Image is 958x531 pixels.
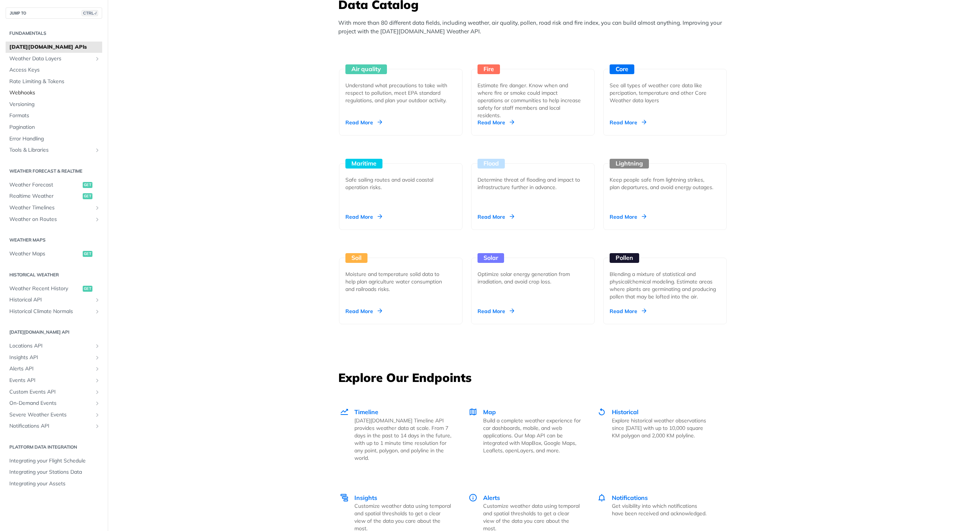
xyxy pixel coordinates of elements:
span: get [83,286,92,292]
span: Weather Maps [9,250,81,258]
a: Weather Forecastget [6,179,102,191]
button: Show subpages for On-Demand Events [94,400,100,406]
a: Formats [6,110,102,121]
a: Versioning [6,99,102,110]
a: Integrating your Assets [6,478,102,489]
div: Determine threat of flooding and impact to infrastructure further in advance. [478,176,582,191]
h2: Weather Forecast & realtime [6,168,102,175]
div: Blending a mixture of statistical and physical/chemical modeling. Estimate areas where plants are... [610,270,720,300]
a: Historical Historical Explore historical weather observations since [DATE] with up to 10,000 squa... [589,392,718,477]
div: Read More [345,213,382,221]
span: Notifications [612,494,648,501]
div: Core [610,64,634,74]
a: Weather Recent Historyget [6,283,102,294]
div: Flood [478,159,505,169]
h2: [DATE][DOMAIN_NAME] API [6,329,102,336]
span: Integrating your Assets [9,480,100,488]
span: Integrating your Flight Schedule [9,457,100,465]
a: Flood Determine threat of flooding and impact to infrastructure further in advance. Read More [468,136,598,230]
p: Get visibility into which notifications have been received and acknowledged. [612,502,710,517]
span: Insights [354,494,377,501]
a: Core See all types of weather core data like percipation, temperature and other Core Weather data... [600,41,730,136]
img: Timeline [340,407,349,416]
div: Keep people safe from lightning strikes, plan departures, and avoid energy outages. [610,176,714,191]
button: Show subpages for Insights API [94,355,100,361]
button: Show subpages for Notifications API [94,423,100,429]
span: Weather Recent History [9,285,81,292]
img: Map [469,407,478,416]
span: Weather Data Layers [9,55,92,63]
img: Notifications [597,493,606,502]
span: Alerts API [9,365,92,373]
div: Read More [478,119,514,126]
a: Air quality Understand what precautions to take with respect to pollution, meet EPA standard regu... [336,41,466,136]
a: Rate Limiting & Tokens [6,76,102,87]
div: Air quality [345,64,387,74]
div: Safe sailing routes and avoid coastal operation risks. [345,176,450,191]
span: Events API [9,377,92,384]
div: Maritime [345,159,382,169]
span: Weather on Routes [9,216,92,223]
button: Show subpages for Tools & Libraries [94,147,100,153]
a: Webhooks [6,87,102,98]
span: Locations API [9,342,92,350]
button: JUMP TOCTRL-/ [6,7,102,19]
span: [DATE][DOMAIN_NAME] APIs [9,43,100,51]
span: get [83,251,92,257]
span: Weather Timelines [9,204,92,212]
img: Historical [597,407,606,416]
a: Events APIShow subpages for Events API [6,375,102,386]
a: Soil Moisture and temperature solid data to help plan agriculture water consumption and railroads... [336,230,466,324]
span: Tools & Libraries [9,146,92,154]
span: Custom Events API [9,388,92,396]
button: Show subpages for Weather Data Layers [94,56,100,62]
span: Realtime Weather [9,192,81,200]
a: Weather on RoutesShow subpages for Weather on Routes [6,214,102,225]
button: Show subpages for Severe Weather Events [94,412,100,418]
h2: Fundamentals [6,30,102,37]
p: Build a complete weather experience for car dashboards, mobile, and web applications. Our Map API... [483,417,581,454]
a: Severe Weather EventsShow subpages for Severe Weather Events [6,409,102,421]
a: Weather Data LayersShow subpages for Weather Data Layers [6,53,102,64]
span: Severe Weather Events [9,411,92,419]
button: Show subpages for Custom Events API [94,389,100,395]
a: Maritime Safe sailing routes and avoid coastal operation risks. Read More [336,136,466,230]
a: Locations APIShow subpages for Locations API [6,340,102,352]
img: Alerts [469,493,478,502]
div: Read More [478,213,514,221]
div: Estimate fire danger. Know when and where fire or smoke could impact operations or communities to... [478,82,582,119]
p: [DATE][DOMAIN_NAME] Timeline API provides weather data at scale. From 7 days in the past to 14 da... [354,417,452,462]
h3: Explore Our Endpoints [338,369,727,386]
div: Read More [610,307,646,315]
button: Show subpages for Historical Climate Normals [94,309,100,315]
span: Historical API [9,296,92,304]
span: Rate Limiting & Tokens [9,78,100,85]
a: Weather TimelinesShow subpages for Weather Timelines [6,202,102,213]
a: Map Map Build a complete weather experience for car dashboards, mobile, and web applications. Our... [460,392,589,477]
a: Insights APIShow subpages for Insights API [6,352,102,363]
a: Integrating your Flight Schedule [6,455,102,467]
span: Webhooks [9,89,100,97]
a: Historical Climate NormalsShow subpages for Historical Climate Normals [6,306,102,317]
div: Pollen [610,253,639,263]
a: Tools & LibrariesShow subpages for Tools & Libraries [6,145,102,156]
a: Timeline Timeline [DATE][DOMAIN_NAME] Timeline API provides weather data at scale. From 7 days in... [339,392,460,477]
span: get [83,182,92,188]
span: Notifications API [9,422,92,430]
a: Notifications APIShow subpages for Notifications API [6,421,102,432]
div: Read More [345,119,382,126]
span: Weather Forecast [9,181,81,189]
a: Fire Estimate fire danger. Know when and where fire or smoke could impact operations or communiti... [468,41,598,136]
p: Explore historical weather observations since [DATE] with up to 10,000 square KM polygon and 2,00... [612,417,710,439]
div: Moisture and temperature solid data to help plan agriculture water consumption and railroads risks. [345,270,450,293]
div: See all types of weather core data like percipation, temperature and other Core Weather data layers [610,82,714,104]
h2: Platform DATA integration [6,444,102,450]
div: Lightning [610,159,649,169]
a: Alerts APIShow subpages for Alerts API [6,363,102,374]
span: Alerts [483,494,500,501]
div: Read More [345,307,382,315]
div: Read More [610,119,646,126]
span: Historical [612,408,638,416]
a: Solar Optimize solar energy generation from irradiation, and avoid crop loss. Read More [468,230,598,324]
a: Custom Events APIShow subpages for Custom Events API [6,386,102,398]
